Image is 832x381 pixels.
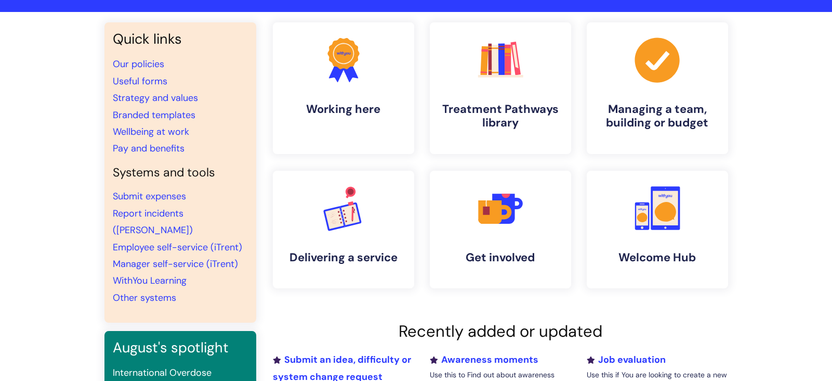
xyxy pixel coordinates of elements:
[595,251,720,264] h4: Welcome Hub
[113,75,167,87] a: Useful forms
[273,322,728,341] h2: Recently added or updated
[587,22,728,154] a: Managing a team, building or budget
[273,171,414,288] a: Delivering a service
[586,353,665,366] a: Job evaluation
[429,353,538,366] a: Awareness moments
[430,171,571,288] a: Get involved
[113,109,195,121] a: Branded templates
[281,103,406,116] h4: Working here
[113,339,248,356] h3: August's spotlight
[113,142,184,155] a: Pay and benefits
[438,251,563,264] h4: Get involved
[113,241,242,253] a: Employee self-service (iTrent)
[113,58,164,70] a: Our policies
[113,92,198,104] a: Strategy and values
[113,166,248,180] h4: Systems and tools
[281,251,406,264] h4: Delivering a service
[595,103,720,130] h4: Managing a team, building or budget
[113,258,238,270] a: Manager self-service (iTrent)
[113,190,186,202] a: Submit expenses
[587,171,728,288] a: Welcome Hub
[113,125,189,138] a: Wellbeing at work
[113,31,248,47] h3: Quick links
[430,22,571,154] a: Treatment Pathways library
[273,22,414,154] a: Working here
[113,274,187,287] a: WithYou Learning
[113,207,193,236] a: Report incidents ([PERSON_NAME])
[113,291,176,304] a: Other systems
[438,103,563,130] h4: Treatment Pathways library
